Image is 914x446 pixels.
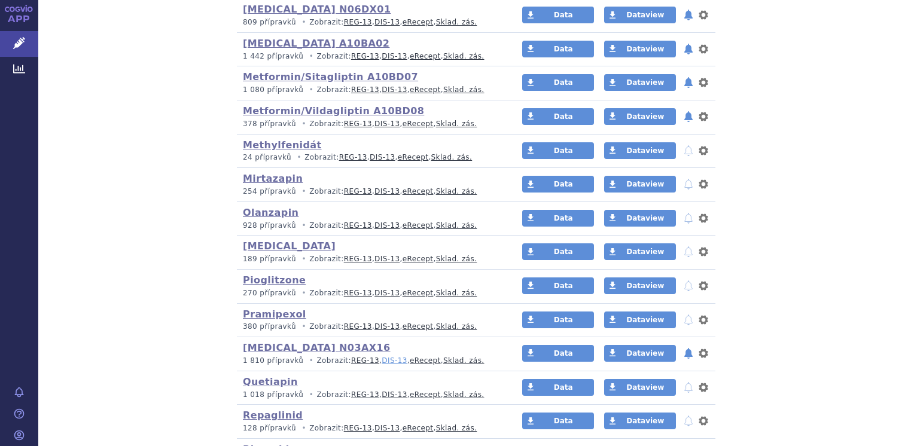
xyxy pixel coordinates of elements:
button: notifikace [683,177,694,191]
a: eRecept [410,85,441,94]
a: [MEDICAL_DATA] [243,240,336,252]
button: notifikace [683,8,694,22]
span: 24 přípravků [243,153,291,161]
a: Dataview [604,7,676,23]
span: 1 018 přípravků [243,390,303,399]
i: • [298,221,309,231]
span: Data [554,78,573,87]
span: 128 přípravků [243,424,296,432]
button: nastavení [697,414,709,428]
a: eRecept [403,255,434,263]
span: 1 442 přípravků [243,52,303,60]
span: 270 přípravků [243,289,296,297]
a: Sklad. zás. [443,85,485,94]
a: [MEDICAL_DATA] A10BA02 [243,38,389,49]
a: Sklad. zás. [436,221,477,230]
a: Mirtazapin [243,173,303,184]
a: Dataview [604,345,676,362]
a: eRecept [410,390,441,399]
a: Methylfenidát [243,139,322,151]
a: DIS-13 [374,322,400,331]
a: DIS-13 [374,424,400,432]
span: Data [554,112,573,121]
p: Zobrazit: , , , [243,390,499,400]
a: [MEDICAL_DATA] N03AX16 [243,342,391,353]
a: eRecept [410,52,441,60]
a: Data [522,41,594,57]
a: REG-13 [344,322,372,331]
a: DIS-13 [374,289,400,297]
a: Metformin/Sitagliptin A10BD07 [243,71,418,83]
span: Data [554,146,573,155]
p: Zobrazit: , , , [243,221,499,231]
a: Dataview [604,142,676,159]
i: • [306,356,316,366]
p: Zobrazit: , , , [243,254,499,264]
span: 254 přípravků [243,187,296,195]
p: Zobrazit: , , , [243,119,499,129]
a: Data [522,176,594,193]
a: REG-13 [344,221,372,230]
a: Dataview [604,379,676,396]
span: 378 přípravků [243,120,296,128]
p: Zobrazit: , , , [243,356,499,366]
button: notifikace [683,75,694,90]
span: 1 810 přípravků [243,356,303,365]
i: • [294,152,304,163]
span: Data [554,180,573,188]
a: Sklad. zás. [436,424,477,432]
p: Zobrazit: , , , [243,423,499,433]
a: DIS-13 [374,120,400,128]
button: nastavení [697,109,709,124]
a: REG-13 [351,390,379,399]
button: nastavení [697,143,709,158]
span: Data [554,316,573,324]
p: Zobrazit: , , , [243,51,499,62]
span: Dataview [626,282,664,290]
a: REG-13 [339,153,367,161]
i: • [298,254,309,264]
span: Dataview [626,349,664,358]
i: • [298,322,309,332]
a: Dataview [604,176,676,193]
a: Pioglitzone [243,274,306,286]
a: Olanzapin [243,207,298,218]
span: Dataview [626,383,664,392]
button: nastavení [697,279,709,293]
span: Data [554,282,573,290]
a: Dataview [604,243,676,260]
a: Data [522,108,594,125]
a: REG-13 [344,18,372,26]
a: DIS-13 [374,255,400,263]
a: Dataview [604,311,676,328]
button: notifikace [683,414,694,428]
i: • [306,390,316,400]
span: Dataview [626,146,664,155]
span: Dataview [626,316,664,324]
a: Dataview [604,210,676,227]
a: Data [522,379,594,396]
a: Sklad. zás. [436,187,477,195]
a: DIS-13 [374,18,400,26]
a: Sklad. zás. [443,356,485,365]
span: Data [554,417,573,425]
p: Zobrazit: , , , [243,152,499,163]
span: Dataview [626,214,664,222]
a: [MEDICAL_DATA] N06DX01 [243,4,391,15]
a: Metformin/Vildagliptin A10BD08 [243,105,424,117]
button: nastavení [697,211,709,225]
a: Data [522,277,594,294]
a: Dataview [604,108,676,125]
a: Dataview [604,413,676,429]
button: notifikace [683,380,694,395]
a: Sklad. zás. [431,153,473,161]
span: Dataview [626,417,664,425]
button: nastavení [697,42,709,56]
a: REG-13 [344,120,372,128]
span: Dataview [626,11,664,19]
span: Dataview [626,78,664,87]
button: nastavení [697,245,709,259]
a: eRecept [403,289,434,297]
button: notifikace [683,346,694,361]
a: Data [522,210,594,227]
